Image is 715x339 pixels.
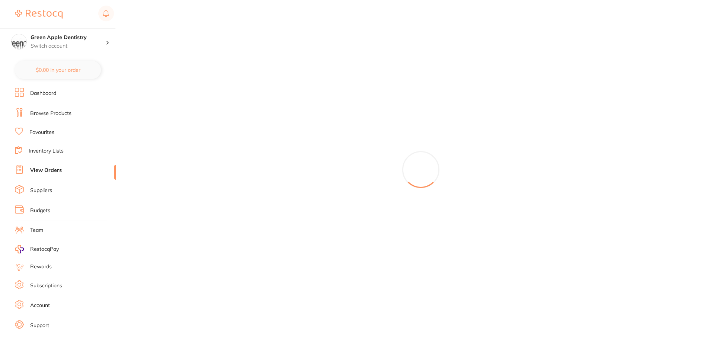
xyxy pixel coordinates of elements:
[15,10,63,19] img: Restocq Logo
[30,207,50,214] a: Budgets
[30,322,49,329] a: Support
[30,246,59,253] span: RestocqPay
[29,147,64,155] a: Inventory Lists
[30,263,52,271] a: Rewards
[30,90,56,97] a: Dashboard
[15,245,59,253] a: RestocqPay
[15,6,63,23] a: Restocq Logo
[15,61,101,79] button: $0.00 in your order
[30,187,52,194] a: Suppliers
[29,129,54,136] a: Favourites
[30,282,62,290] a: Subscriptions
[30,110,71,117] a: Browse Products
[30,227,43,234] a: Team
[30,167,62,174] a: View Orders
[12,34,26,49] img: Green Apple Dentistry
[30,302,50,309] a: Account
[31,34,106,41] h4: Green Apple Dentistry
[31,42,106,50] p: Switch account
[15,245,24,253] img: RestocqPay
